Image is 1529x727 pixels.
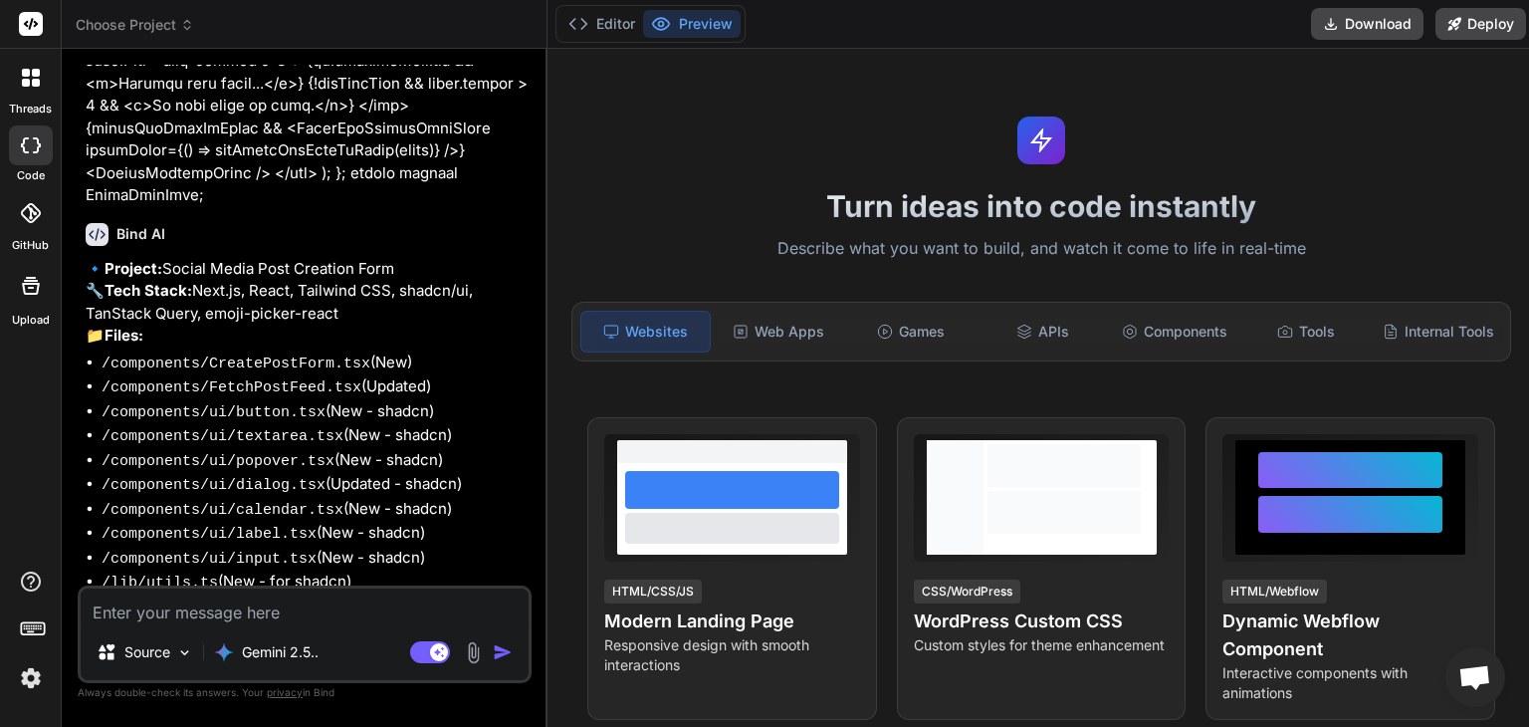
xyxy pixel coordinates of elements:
li: (New) [102,352,528,376]
p: Custom styles for theme enhancement [914,635,1170,655]
p: Interactive components with animations [1222,663,1478,703]
div: CSS/WordPress [914,580,1020,604]
h4: Modern Landing Page [604,607,860,635]
li: (Updated) [102,375,528,400]
code: /components/ui/input.tsx [102,551,317,568]
span: privacy [267,686,303,698]
p: Describe what you want to build, and watch it come to life in real-time [559,236,1523,262]
code: /components/ui/textarea.tsx [102,428,343,445]
li: (New - shadcn) [102,400,528,425]
code: /components/ui/label.tsx [102,526,317,543]
div: Components [1110,311,1238,353]
button: Download [1311,8,1423,40]
button: Deploy [1435,8,1526,40]
li: (New - shadcn) [102,424,528,449]
p: Always double-check its answers. Your in Bind [78,683,532,702]
div: Websites [580,311,711,353]
div: APIs [979,311,1107,353]
button: Preview [643,10,741,38]
img: Gemini 2.5 Pro [214,642,234,662]
p: 🔹 Social Media Post Creation Form 🔧 Next.js, React, Tailwind CSS, shadcn/ui, TanStack Query, emoj... [86,258,528,348]
code: /components/CreatePostForm.tsx [102,356,370,372]
strong: Project: [105,259,162,278]
li: (Updated - shadcn) [102,473,528,498]
code: /components/ui/popover.tsx [102,453,334,470]
li: (New - shadcn) [102,449,528,474]
h6: Bind AI [116,224,165,244]
li: (New - for shadcn) [102,571,528,596]
p: Gemini 2.5.. [242,642,319,662]
li: (New - shadcn) [102,522,528,547]
li: (New - shadcn) [102,547,528,572]
button: Editor [560,10,643,38]
li: (New - shadcn) [102,498,528,523]
strong: Tech Stack: [105,281,192,300]
code: /components/ui/calendar.tsx [102,502,343,519]
label: code [17,167,45,184]
code: /components/ui/button.tsx [102,404,326,421]
label: threads [9,101,52,118]
div: Internal Tools [1374,311,1502,353]
label: Upload [12,312,50,329]
img: settings [14,661,48,695]
code: /components/ui/dialog.tsx [102,477,326,494]
p: Source [124,642,170,662]
img: icon [493,642,513,662]
h1: Turn ideas into code instantly [559,188,1523,224]
code: /lib/utils.ts [102,575,218,592]
div: Tools [1242,311,1371,353]
h4: WordPress Custom CSS [914,607,1170,635]
label: GitHub [12,237,49,254]
div: HTML/CSS/JS [604,580,702,604]
img: attachment [462,641,485,664]
a: Open chat [1445,647,1505,707]
code: /components/FetchPostFeed.tsx [102,379,361,396]
h4: Dynamic Webflow Component [1222,607,1478,663]
div: Games [846,311,975,353]
div: Web Apps [715,311,843,353]
span: Choose Project [76,15,194,35]
div: HTML/Webflow [1222,580,1327,604]
strong: Files: [105,326,143,345]
p: Responsive design with smooth interactions [604,635,860,675]
img: Pick Models [176,644,193,661]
